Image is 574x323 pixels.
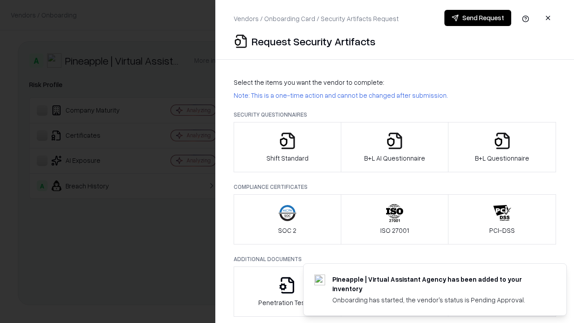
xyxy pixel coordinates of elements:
[332,295,545,305] div: Onboarding has started, the vendor's status is Pending Approval.
[234,122,341,172] button: Shift Standard
[234,266,341,317] button: Penetration Testing
[234,78,556,87] p: Select the items you want the vendor to complete:
[380,226,409,235] p: ISO 27001
[448,122,556,172] button: B+L Questionnaire
[234,14,399,23] p: Vendors / Onboarding Card / Security Artifacts Request
[252,34,375,48] p: Request Security Artifacts
[332,275,545,293] div: Pineapple | Virtual Assistant Agency has been added to your inventory
[234,111,556,118] p: Security Questionnaires
[314,275,325,285] img: trypineapple.com
[234,194,341,244] button: SOC 2
[234,183,556,191] p: Compliance Certificates
[234,255,556,263] p: Additional Documents
[258,298,316,307] p: Penetration Testing
[364,153,425,163] p: B+L AI Questionnaire
[278,226,296,235] p: SOC 2
[489,226,515,235] p: PCI-DSS
[341,122,449,172] button: B+L AI Questionnaire
[234,91,556,100] p: Note: This is a one-time action and cannot be changed after submission.
[266,153,309,163] p: Shift Standard
[444,10,511,26] button: Send Request
[341,194,449,244] button: ISO 27001
[448,194,556,244] button: PCI-DSS
[475,153,529,163] p: B+L Questionnaire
